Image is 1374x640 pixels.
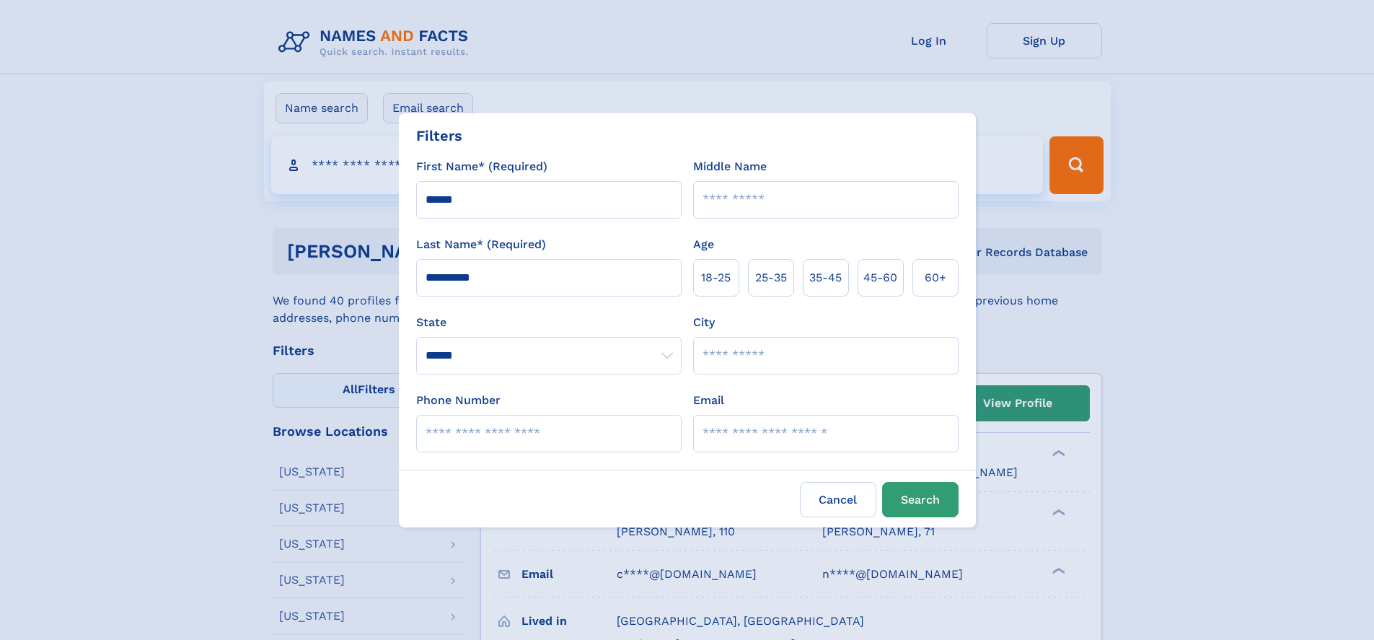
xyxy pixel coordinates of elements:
[693,158,767,175] label: Middle Name
[863,269,897,286] span: 45‑60
[693,314,715,331] label: City
[416,125,462,146] div: Filters
[693,392,724,409] label: Email
[416,158,547,175] label: First Name* (Required)
[755,269,787,286] span: 25‑35
[416,314,682,331] label: State
[925,269,946,286] span: 60+
[800,482,876,517] label: Cancel
[416,236,546,253] label: Last Name* (Required)
[416,392,501,409] label: Phone Number
[882,482,959,517] button: Search
[693,236,714,253] label: Age
[701,269,731,286] span: 18‑25
[809,269,842,286] span: 35‑45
